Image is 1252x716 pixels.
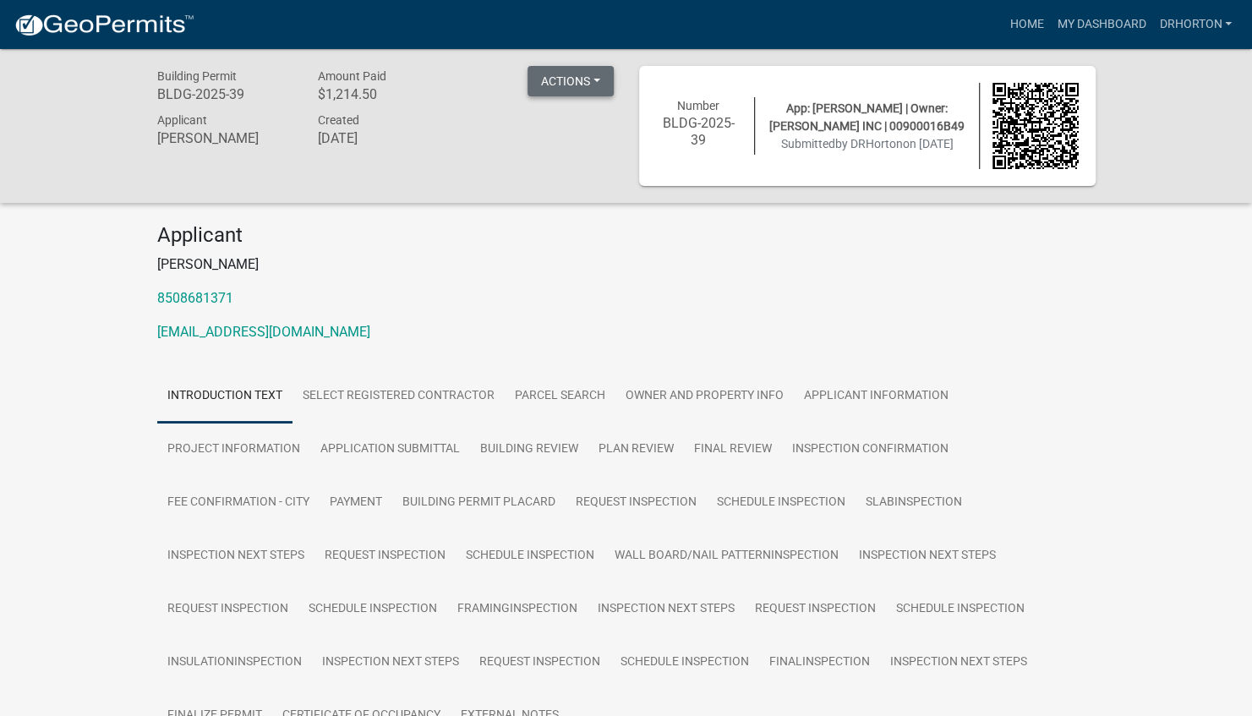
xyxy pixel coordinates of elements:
[157,113,207,127] span: Applicant
[656,115,742,147] h6: BLDG-2025-39
[456,529,604,583] a: Schedule Inspection
[528,66,614,96] button: Actions
[320,476,392,530] a: Payment
[157,369,292,424] a: Introduction Text
[759,636,880,690] a: FinalInspection
[392,476,566,530] a: Building Permit Placard
[604,529,849,583] a: Wall Board/Nail PatternInspection
[677,99,719,112] span: Number
[610,636,759,690] a: Schedule Inspection
[684,423,782,477] a: Final Review
[157,86,292,102] h6: BLDG-2025-39
[157,130,292,146] h6: [PERSON_NAME]
[835,137,903,150] span: by DRHorton
[157,476,320,530] a: Fee Confirmation - City
[469,636,610,690] a: Request Inspection
[880,636,1037,690] a: Inspection Next Steps
[566,476,707,530] a: Request Inspection
[886,582,1035,637] a: Schedule Inspection
[781,137,954,150] span: Submitted on [DATE]
[317,130,452,146] h6: [DATE]
[312,636,469,690] a: Inspection Next Steps
[470,423,588,477] a: Building Review
[157,290,233,306] a: 8508681371
[588,423,684,477] a: Plan Review
[769,101,965,133] span: App: [PERSON_NAME] | Owner: [PERSON_NAME] INC | 00900016B49
[505,369,615,424] a: Parcel search
[588,582,745,637] a: Inspection Next Steps
[1050,8,1152,41] a: My Dashboard
[157,529,314,583] a: Inspection Next Steps
[615,369,794,424] a: Owner and Property Info
[447,582,588,637] a: FramingInspection
[992,83,1079,169] img: QR code
[157,324,370,340] a: [EMAIL_ADDRESS][DOMAIN_NAME]
[310,423,470,477] a: Application Submittal
[298,582,447,637] a: Schedule Inspection
[292,369,505,424] a: Select Registered Contractor
[1003,8,1050,41] a: Home
[157,423,310,477] a: Project Information
[794,369,959,424] a: Applicant Information
[782,423,959,477] a: Inspection Confirmation
[157,636,312,690] a: InsulationInspection
[849,529,1006,583] a: Inspection Next Steps
[157,582,298,637] a: Request Inspection
[856,476,972,530] a: SlabInspection
[317,69,385,83] span: Amount Paid
[707,476,856,530] a: Schedule Inspection
[317,113,358,127] span: Created
[157,223,1096,248] h4: Applicant
[314,529,456,583] a: Request Inspection
[1152,8,1238,41] a: DRHorton
[745,582,886,637] a: Request Inspection
[317,86,452,102] h6: $1,214.50
[157,254,1096,275] p: [PERSON_NAME]
[157,69,237,83] span: Building Permit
